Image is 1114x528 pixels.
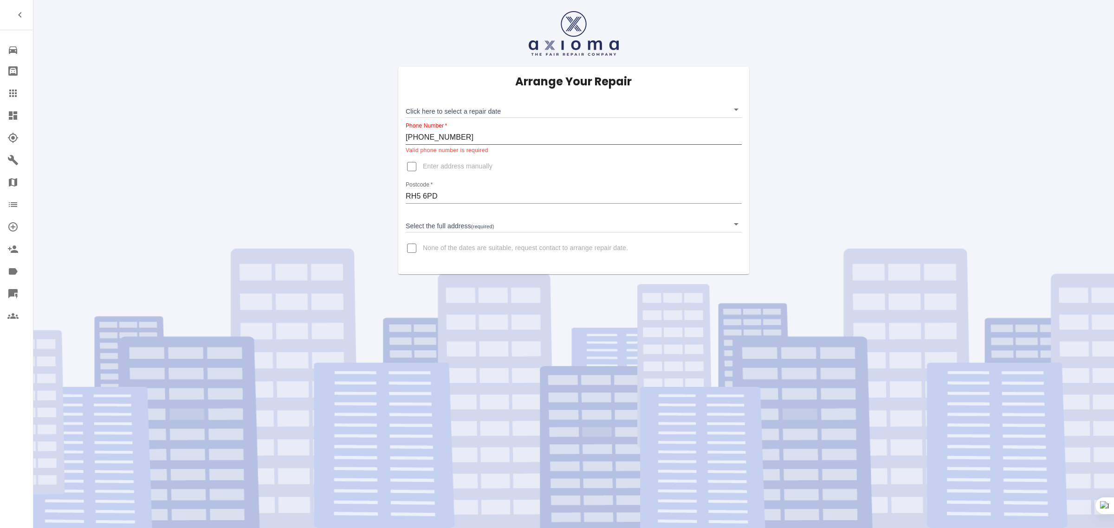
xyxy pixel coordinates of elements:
[406,181,433,189] label: Postcode
[406,122,447,130] label: Phone Number
[515,74,632,89] h5: Arrange Your Repair
[423,162,492,171] span: Enter address manually
[423,244,628,253] span: None of the dates are suitable, request contact to arrange repair date.
[406,146,742,155] p: Valid phone number is required
[529,11,619,56] img: axioma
